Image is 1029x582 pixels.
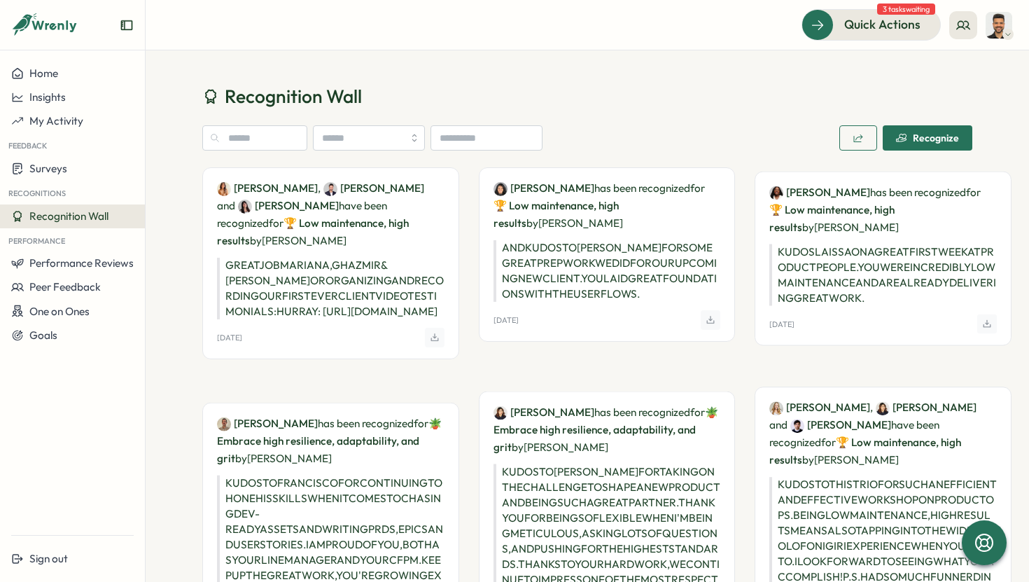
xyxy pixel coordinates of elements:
[844,15,920,34] span: Quick Actions
[217,417,231,431] img: Francisco Afonso
[217,417,442,465] span: 🪴 Embrace high resilience, adaptability, and grit
[217,258,444,319] p: GREAT JOB MARIANA, GHAZMIR & [PERSON_NAME] OR ORGANIZING AND RECORDING OUR FIRST EVER CLIENT VIDE...
[29,305,90,318] span: One on Ones
[821,436,836,450] span: for
[29,256,134,270] span: Performance Reviews
[217,182,231,196] img: Mariana Silva
[769,203,895,234] span: 🏆 Low maintenance, high results
[493,199,619,230] span: 🏆 Low maintenance, high results
[217,415,444,467] p: has been recognized by [PERSON_NAME]
[29,114,83,127] span: My Activity
[493,179,721,232] p: has been recognized by [PERSON_NAME]
[690,181,705,195] span: for
[493,316,519,325] p: [DATE]
[217,181,318,196] a: Mariana Silva[PERSON_NAME]
[269,216,283,230] span: for
[217,416,318,431] a: Francisco Afonso[PERSON_NAME]
[690,406,705,419] span: for
[769,183,997,236] p: has been recognized by [PERSON_NAME]
[769,399,997,469] p: have been recognized by [PERSON_NAME]
[769,418,787,434] span: and
[986,12,1012,39] img: Sagar Verma
[238,200,252,214] img: Andrea Lopez
[493,406,507,420] img: Zara Malik
[29,162,67,175] span: Surveys
[217,216,409,247] span: 🏆 Low maintenance, high results
[769,401,870,416] a: Sarah McEwan[PERSON_NAME]
[769,436,961,467] span: 🏆 Low maintenance, high results
[493,406,718,454] span: 🪴 Embrace high resilience, adaptability, and grit
[29,90,66,104] span: Insights
[801,9,941,40] button: Quick Actions
[29,328,57,342] span: Goals
[896,132,959,144] div: Recognize
[769,319,794,328] p: [DATE]
[769,185,870,200] a: Laissa Duclos[PERSON_NAME]
[318,179,424,197] span: ,
[217,179,444,249] p: have been recognized by [PERSON_NAME]
[493,182,507,196] img: Angelina Costa
[29,209,108,223] span: Recognition Wall
[876,401,976,416] a: Zara Malik[PERSON_NAME]
[217,333,242,342] p: [DATE]
[790,418,891,434] a: Mirza Shayan Baig[PERSON_NAME]
[883,125,972,151] button: Recognize
[225,84,362,109] span: Recognition Wall
[769,244,997,306] p: KUDOS LAISSA ON A GREAT FIRST WEEK AT PRODUCT PEOPLE. YOU WERE INCREDIBLY LOW MAINTENANCE AND ARE...
[769,402,783,416] img: Sarah McEwan
[493,405,594,420] a: Zara Malik[PERSON_NAME]
[414,417,428,430] span: for
[29,552,68,565] span: Sign out
[29,67,58,80] span: Home
[877,4,935,15] span: 3 tasks waiting
[966,186,981,199] span: for
[323,182,337,196] img: Ghazmir Mansur
[876,402,890,416] img: Zara Malik
[493,403,721,456] p: has been recognized by [PERSON_NAME]
[790,420,804,434] img: Mirza Shayan Baig
[493,181,594,196] a: Angelina Costa[PERSON_NAME]
[120,18,134,32] button: Expand sidebar
[217,198,235,214] span: and
[493,240,721,302] p: AND KUDOS TO [PERSON_NAME] FOR SOME GREAT PREP WORK WE DID FOR OUR UPCOMING NEW CLIENT. YOU LAID ...
[870,399,976,417] span: ,
[323,181,424,196] a: Ghazmir Mansur[PERSON_NAME]
[29,280,101,293] span: Peer Feedback
[238,198,339,214] a: Andrea Lopez[PERSON_NAME]
[769,186,783,200] img: Laissa Duclos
